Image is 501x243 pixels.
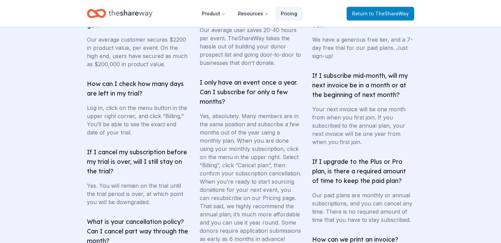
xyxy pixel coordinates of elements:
a: Pricing [275,7,303,20]
p: Yes. You will remain on the trial until the trial period is over, at which point you will be down... [87,182,189,206]
p: Our average customer secures $2200 in product value, per event. On the high end, users have secur... [87,35,189,68]
p: Our paid plans are monthly or annual subscriptions, and you can cancel any time. There is no requ... [312,191,414,224]
span: Return [352,10,409,18]
h3: I only have an event once a year. Can I subscribe for only a few months? [200,78,302,106]
span: to TheShareWay [369,11,409,16]
p: Our average user saves 20-40 hours per event. TheShareWay takes the hassle out of building your d... [200,26,302,67]
button: Resources [232,7,274,20]
p: We have a generous free tier, and a 7-day free trial for our paid plans. Just sign-up! [312,35,414,60]
h3: If I subscribe mid-month, will my next invoice be in a month or at the beginning of next month? [312,71,414,100]
p: Log in, click on the menu button in the upper right corner, and click “Billing.” You’ll be able t... [87,104,189,137]
h3: If I upgrade to the Plus or Pro plan, is there a required amount of time to keep the paid plan? [312,157,414,186]
nav: Main [196,5,303,22]
h3: If I cancel my subscription before my trial is over, will I still stay on the trial? [87,147,189,176]
p: Yes, absolutely. Many members are in the same position and subscribe a few months out of the year... [200,112,302,243]
h3: How can I check how many days are left in my trial? [87,79,189,98]
a: Home [87,5,152,22]
button: Product [196,7,231,20]
a: Returnto TheShareWay [347,7,414,20]
p: Your next invoice will be one month from when you first join. If you subscribed to the annual pla... [312,105,414,146]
